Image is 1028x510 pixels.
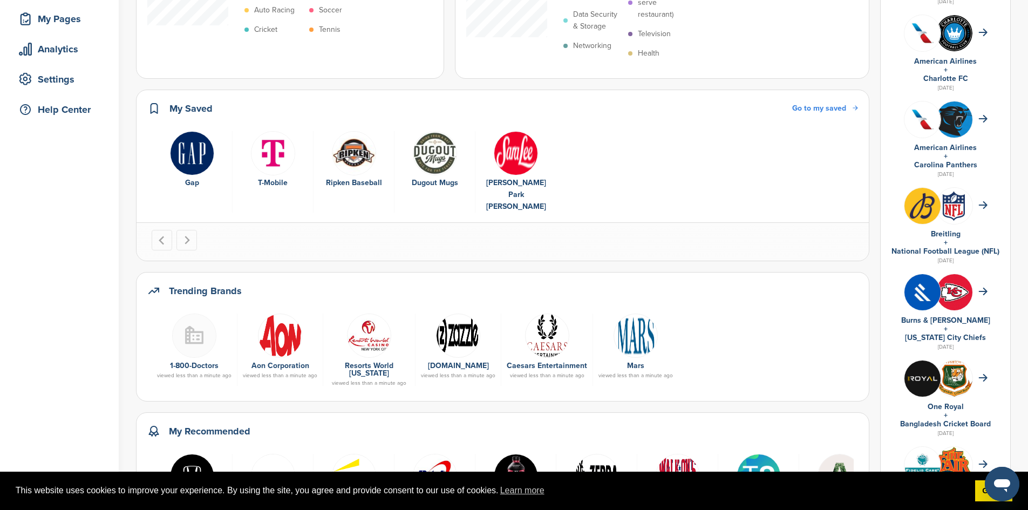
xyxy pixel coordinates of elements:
[904,15,941,51] img: Q4ahkxz8 400x400
[627,361,644,370] a: Mars
[901,316,990,325] a: Burns & [PERSON_NAME]
[598,373,673,378] div: viewed less than a minute ago
[152,230,172,250] button: Go to last slide
[891,83,999,93] div: [DATE]
[914,143,977,152] a: American Airlines
[944,324,948,334] a: +
[481,177,551,213] div: [PERSON_NAME] Park [PERSON_NAME]
[891,169,999,179] div: [DATE]
[332,131,376,175] img: Data?1415811128
[936,361,972,397] img: Open uri20141112 64162 1947g57?1415806541
[931,229,961,239] a: Breitling
[638,47,659,59] p: Health
[421,314,495,357] a: Data
[656,454,700,498] img: Waaaabjru5erkjggg
[923,74,968,83] a: Charlotte FC
[157,131,227,189] a: Data Gap
[792,104,846,113] span: Go to my saved
[900,419,991,429] a: Bangladesh Cricket Board
[575,454,619,498] img: Zebra tech logo15
[944,411,948,420] a: +
[319,177,389,189] div: Ripken Baseball
[614,314,658,358] img: Data
[345,361,393,378] a: Resorts World [US_STATE]
[243,373,317,378] div: viewed less than a minute ago
[251,454,295,498] img: Open uri20141112 50798 1fthq1j
[157,373,232,378] div: viewed less than a minute ago
[818,454,862,498] img: Aspiration inc. logo
[507,361,587,370] a: Caesars Entertainment
[573,9,623,32] p: Data Security & Storage
[319,4,342,16] p: Soccer
[243,314,317,357] a: Data
[944,238,948,247] a: +
[176,230,197,250] button: Next slide
[169,101,213,116] h2: My Saved
[914,57,977,66] a: American Airlines
[598,314,673,357] a: Data
[169,283,242,298] h2: Trending Brands
[238,131,308,189] a: T mobile logo T-Mobile
[254,4,295,16] p: Auto Racing
[347,314,391,358] img: Res
[413,454,457,498] img: Data
[481,131,551,213] a: Data [PERSON_NAME] Park [PERSON_NAME]
[499,482,546,499] a: learn more about cookies
[413,131,457,175] img: Dm
[16,39,108,59] div: Analytics
[904,101,941,138] img: Q4ahkxz8 400x400
[16,482,966,499] span: This website uses cookies to improve your experience. By using the site, you agree and provide co...
[332,454,376,498] img: Open uri20141112 50798 1j8ucwl
[475,131,556,213] div: 5 of 5
[891,256,999,266] div: [DATE]
[891,247,999,256] a: National Football League (NFL)
[11,37,108,62] a: Analytics
[891,342,999,352] div: [DATE]
[573,40,611,52] p: Networking
[944,152,948,161] a: +
[936,15,972,51] img: 330px charlotte fc logo.svg
[11,67,108,92] a: Settings
[891,429,999,438] div: [DATE]
[157,314,232,357] a: Buildingmissing
[936,274,972,310] img: Tbqh4hox 400x400
[507,314,587,357] a: Data
[944,65,948,74] a: +
[251,361,309,370] a: Aon Corporation
[170,454,214,498] img: Kln5su0v 400x400
[792,103,858,114] a: Go to my saved
[428,361,489,370] a: [DOMAIN_NAME]
[985,467,1019,501] iframe: Button to launch messaging window
[233,131,314,213] div: 2 of 5
[329,380,410,386] div: viewed less than a minute ago
[11,97,108,122] a: Help Center
[494,131,538,175] img: Data
[525,314,569,358] img: Data
[16,9,108,29] div: My Pages
[936,101,972,138] img: Fxfzactq 400x400
[16,70,108,89] div: Settings
[394,131,475,213] div: 4 of 5
[928,402,964,411] a: One Royal
[936,188,972,224] img: Phks mjx 400x400
[258,314,302,358] img: Data
[400,177,469,189] div: Dugout Mugs
[152,131,233,213] div: 1 of 5
[11,6,108,31] a: My Pages
[936,447,972,482] img: Download
[319,24,341,36] p: Tennis
[638,28,671,40] p: Television
[904,188,941,224] img: Ib8otdir 400x400
[238,177,308,189] div: T-Mobile
[737,454,781,498] img: Ts
[251,131,295,175] img: T mobile logo
[169,424,250,439] h2: My Recommended
[314,131,394,213] div: 3 of 5
[494,454,538,498] img: Vtjjpibt 400x400
[914,160,977,169] a: Carolina Panthers
[905,333,986,342] a: [US_STATE] City Chiefs
[436,314,480,358] img: Data
[904,274,941,310] img: Mut8nrxk 400x400
[16,100,108,119] div: Help Center
[157,177,227,189] div: Gap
